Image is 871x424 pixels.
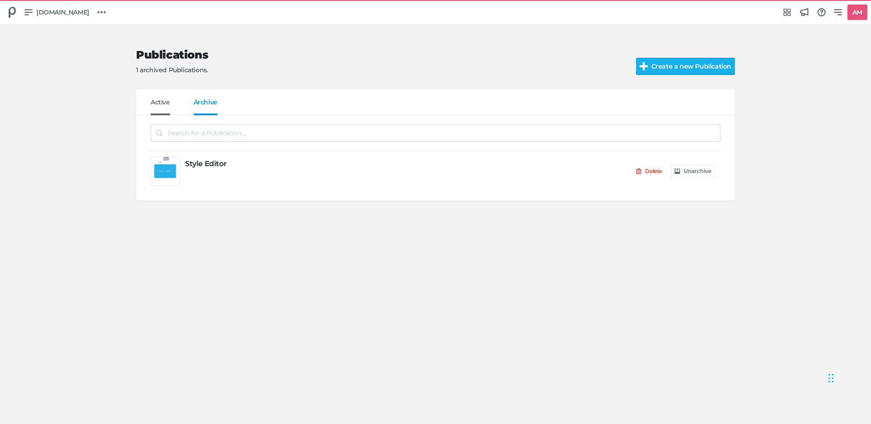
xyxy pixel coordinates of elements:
input: Create a new Publication [636,58,755,75]
span: [DOMAIN_NAME] [36,7,89,17]
a: Archive [194,99,217,115]
div: Drag [828,365,834,392]
input: Search for a Publication... [151,124,720,142]
a: Delete [632,165,665,177]
h5: AM [849,5,866,20]
h4: Style Editor [185,159,496,168]
label: Create a new Publication [636,58,735,75]
p: 1 archived Publications. [136,65,621,75]
h2: Publications [136,49,621,62]
a: Integrations Hub [779,5,795,20]
div: Publitas.com [4,4,21,21]
iframe: Chat Widget [826,355,871,399]
button: Unarchive [671,165,715,177]
a: Active [151,99,170,115]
